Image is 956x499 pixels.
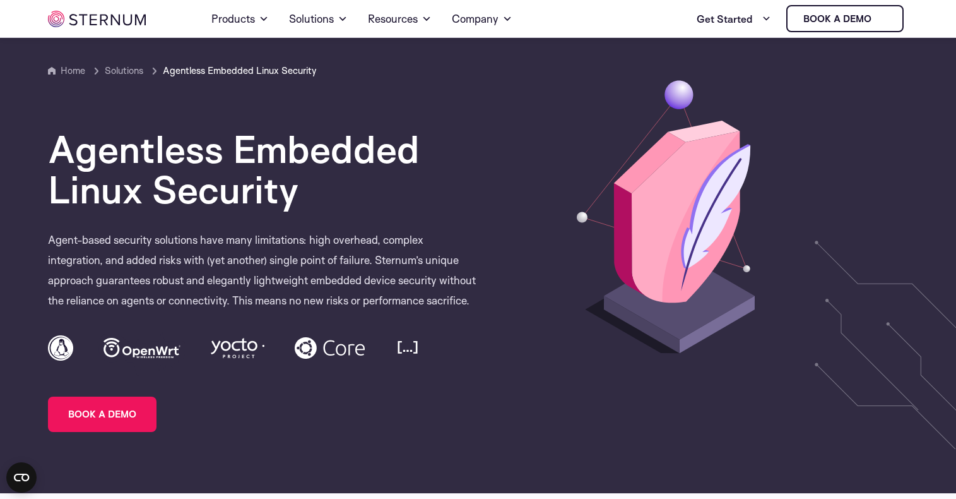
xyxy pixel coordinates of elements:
[368,1,432,37] a: Resources
[48,129,478,210] h1: Agentless Embedded Linux Security
[452,1,512,37] a: Company
[697,6,771,32] a: Get Started
[48,311,420,376] img: embedded linux platforms
[289,1,348,37] a: Solutions
[48,11,146,27] img: sternum iot
[876,14,887,24] img: sternum iot
[211,1,269,37] a: Products
[61,64,85,76] a: Home
[48,230,478,376] p: Agent-based security solutions have many limitations: high overhead, complex integration, and add...
[48,397,156,432] a: BOOK A DEMO
[573,78,770,358] img: Agentless Embedded Linux Security
[786,5,904,32] a: Book a demo
[6,462,37,493] button: Open CMP widget
[163,63,316,78] span: Agentless Embedded Linux Security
